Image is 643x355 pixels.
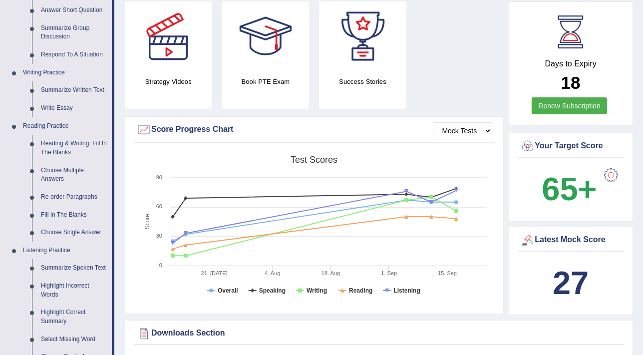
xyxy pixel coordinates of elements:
[222,76,310,87] h4: Book PTE Exam
[36,81,112,99] a: Summarize Written Text
[321,270,340,276] tspan: 18. Aug
[156,174,162,180] text: 90
[36,99,112,117] a: Write Essay
[36,46,112,64] a: Respond To A Situation
[319,76,406,87] h4: Success Stories
[394,287,420,294] tspan: Listening
[36,259,112,277] a: Summarize Spoken Text
[18,242,112,260] a: Listening Practice
[36,135,112,161] a: Reading & Writing: Fill In The Blanks
[307,287,327,294] tspan: Writing
[144,214,151,230] tspan: Score
[259,287,286,294] tspan: Speaking
[542,171,597,207] b: 65+
[265,270,280,276] tspan: 4. Aug
[36,331,112,349] a: Select Missing Word
[136,326,622,341] div: Downloads Section
[36,206,112,224] a: Fill In The Blanks
[36,1,112,19] a: Answer Short Question
[520,59,622,68] h4: Days to Expiry
[125,76,212,87] h4: Strategy Videos
[520,233,622,248] div: Latest Mock Score
[36,224,112,242] a: Choose Single Answer
[218,287,238,294] tspan: Overall
[136,122,492,137] div: Score Progress Chart
[520,139,622,154] div: Your Target Score
[18,64,112,82] a: Writing Practice
[18,117,112,135] a: Reading Practice
[201,270,228,276] tspan: 21. [DATE]
[36,304,112,330] a: Highlight Correct Summary
[36,188,112,206] a: Re-order Paragraphs
[156,233,162,239] text: 30
[291,155,337,165] tspan: Test scores
[553,265,589,301] b: 27
[36,162,112,188] a: Choose Multiple Answers
[36,277,112,304] a: Highlight Incorrect Words
[156,203,162,209] text: 60
[36,19,112,46] a: Summarize Group Discussion
[159,262,162,268] text: 0
[349,287,372,294] tspan: Reading
[532,97,607,114] a: Renew Subscription
[438,270,457,276] tspan: 15. Sep
[561,73,581,92] b: 18
[381,270,397,276] tspan: 1. Sep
